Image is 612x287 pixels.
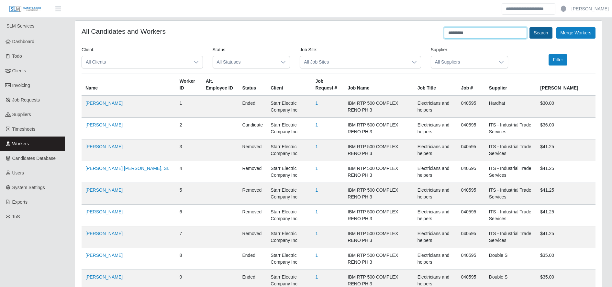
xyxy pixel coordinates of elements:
a: 1 [316,253,318,258]
td: Starr Electric Company Inc [267,139,311,161]
td: ITS - Industrial Trade Services [485,205,536,226]
a: [PERSON_NAME] [85,253,123,258]
td: ended [238,248,267,270]
td: Starr Electric Company Inc [267,205,311,226]
td: $41.25 [536,139,595,161]
span: Timesheets [12,126,36,132]
td: 040595 [457,205,485,226]
label: Status: [213,46,227,53]
th: Job Title [414,74,457,96]
label: Job Site: [300,46,317,53]
td: IBM RTP 500 COMPLEX RENO PH 3 [344,205,413,226]
a: 1 [316,209,318,214]
td: 3 [176,139,202,161]
td: 040595 [457,118,485,139]
span: Exports [12,199,28,205]
td: IBM RTP 500 COMPLEX RENO PH 3 [344,139,413,161]
td: 040595 [457,139,485,161]
th: Job # [457,74,485,96]
label: Supplier: [431,46,449,53]
td: $41.25 [536,161,595,183]
td: 7 [176,226,202,248]
td: 040595 [457,248,485,270]
button: Search [529,27,552,39]
td: 040595 [457,96,485,118]
a: [PERSON_NAME] [85,231,123,236]
a: [PERSON_NAME] [85,144,123,149]
a: 1 [316,101,318,106]
td: Starr Electric Company Inc [267,96,311,118]
td: ended [238,96,267,118]
td: IBM RTP 500 COMPLEX RENO PH 3 [344,118,413,139]
a: [PERSON_NAME] [85,274,123,280]
td: Starr Electric Company Inc [267,248,311,270]
th: [PERSON_NAME] [536,74,595,96]
td: $41.25 [536,183,595,205]
a: [PERSON_NAME] [572,6,609,12]
th: Worker ID [176,74,202,96]
a: [PERSON_NAME] [85,209,123,214]
td: 040595 [457,183,485,205]
td: $35.00 [536,248,595,270]
th: Client [267,74,311,96]
span: Todo [12,54,22,59]
a: 1 [316,187,318,193]
td: ITS - Industrial Trade Services [485,118,536,139]
td: 8 [176,248,202,270]
span: Dashboard [12,39,35,44]
img: SLM Logo [9,6,41,13]
th: Supplier [485,74,536,96]
td: 5 [176,183,202,205]
span: All Clients [82,56,190,68]
td: removed [238,139,267,161]
td: Starr Electric Company Inc [267,118,311,139]
td: $36.00 [536,118,595,139]
td: ITS - Industrial Trade Services [485,139,536,161]
td: Electricians and helpers [414,248,457,270]
td: ITS - Industrial Trade Services [485,183,536,205]
td: $41.25 [536,226,595,248]
td: Hardhat [485,96,536,118]
td: IBM RTP 500 COMPLEX RENO PH 3 [344,226,413,248]
a: [PERSON_NAME] [85,187,123,193]
td: removed [238,183,267,205]
label: Client: [82,46,95,53]
a: 1 [316,122,318,127]
td: 2 [176,118,202,139]
td: IBM RTP 500 COMPLEX RENO PH 3 [344,96,413,118]
td: ITS - Industrial Trade Services [485,226,536,248]
td: Starr Electric Company Inc [267,226,311,248]
span: Workers [12,141,29,146]
span: Clients [12,68,26,73]
a: 1 [316,231,318,236]
td: Electricians and helpers [414,96,457,118]
td: 1 [176,96,202,118]
td: Electricians and helpers [414,161,457,183]
td: Electricians and helpers [414,205,457,226]
th: Status [238,74,267,96]
td: $41.25 [536,205,595,226]
span: All Suppliers [431,56,495,68]
th: Job Name [344,74,413,96]
td: IBM RTP 500 COMPLEX RENO PH 3 [344,248,413,270]
th: Job Request # [312,74,344,96]
a: [PERSON_NAME] [85,122,123,127]
td: Starr Electric Company Inc [267,161,311,183]
a: [PERSON_NAME] [85,101,123,106]
td: candidate [238,118,267,139]
span: System Settings [12,185,45,190]
td: 040595 [457,226,485,248]
td: Double S [485,248,536,270]
a: 1 [316,274,318,280]
td: Electricians and helpers [414,139,457,161]
span: Suppliers [12,112,31,117]
span: SLM Services [6,23,34,29]
td: $30.00 [536,96,595,118]
td: removed [238,226,267,248]
td: 4 [176,161,202,183]
button: Filter [549,54,567,66]
a: [PERSON_NAME] [PERSON_NAME], Sr. [85,166,169,171]
span: All Job Sites [300,56,408,68]
input: Search [502,3,555,15]
h4: All Candidates and Workers [82,27,166,35]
